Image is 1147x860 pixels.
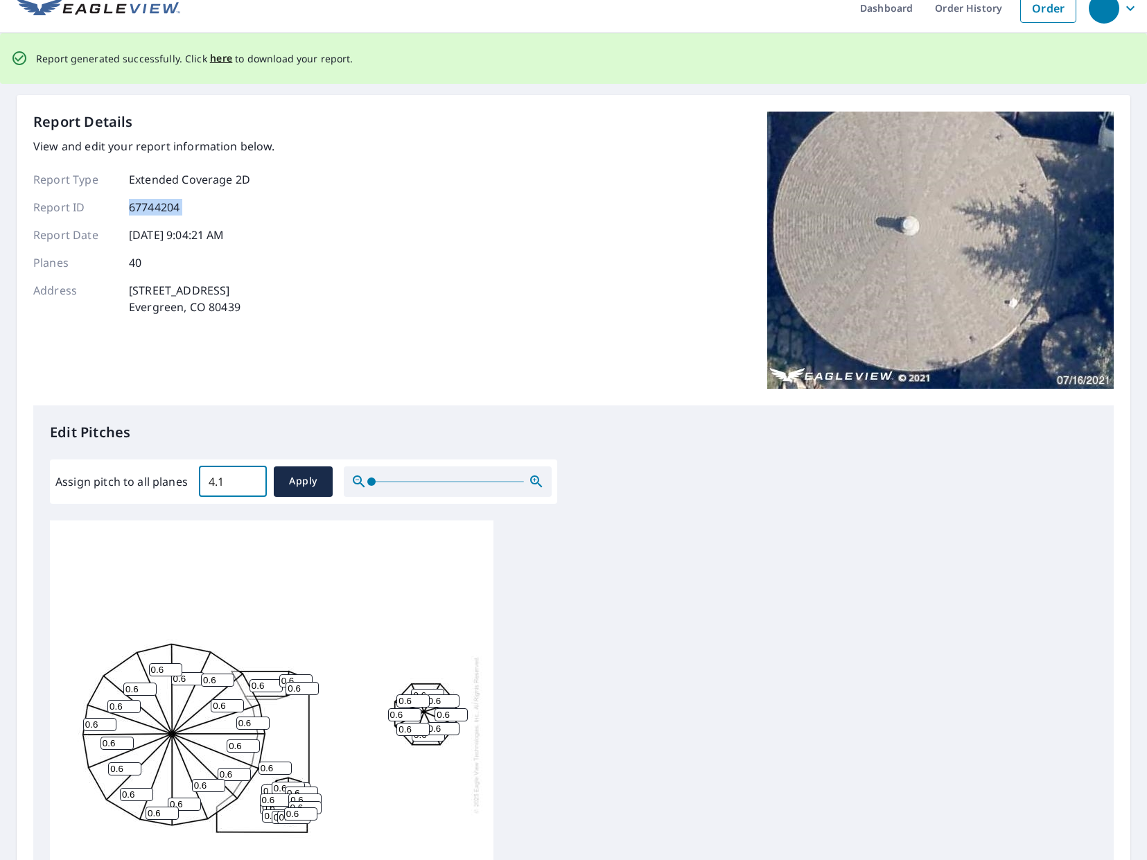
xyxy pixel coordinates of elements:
p: 40 [129,254,141,271]
input: 00.0 [199,462,267,501]
p: Report Type [33,171,116,188]
button: Apply [274,466,333,497]
p: Extended Coverage 2D [129,171,250,188]
span: Apply [285,473,322,490]
p: [STREET_ADDRESS] Evergreen, CO 80439 [129,282,240,315]
p: [DATE] 9:04:21 AM [129,227,225,243]
p: Address [33,282,116,315]
button: here [210,50,233,67]
p: Edit Pitches [50,422,1097,443]
p: 67744204 [129,199,180,216]
label: Assign pitch to all planes [55,473,188,490]
p: Planes [33,254,116,271]
p: Report Date [33,227,116,243]
p: Report generated successfully. Click to download your report. [36,50,353,67]
p: View and edit your report information below. [33,138,275,155]
p: Report ID [33,199,116,216]
p: Report Details [33,112,133,132]
img: Top image [767,112,1114,389]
